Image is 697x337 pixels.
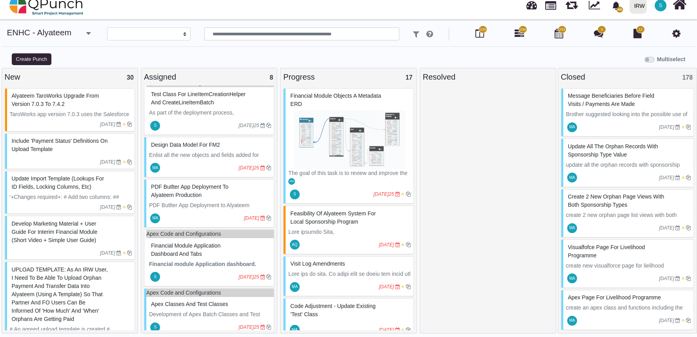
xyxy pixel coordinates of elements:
[283,71,413,83] div: Progress
[100,250,115,256] i: [DATE]
[480,27,486,33] span: 233
[395,284,400,289] i: Due Date
[659,124,674,130] i: [DATE]
[127,205,132,209] i: Clone
[149,201,271,218] p: PDF Butlter App Deployment to Alyateem Production.
[290,180,294,183] span: MA
[617,7,623,13] span: 44
[682,318,685,323] i: Medium
[379,327,394,333] i: [DATE]
[601,27,603,33] span: 3
[12,138,108,152] span: #79676
[12,220,98,243] span: #79674
[686,226,691,230] i: Clone
[379,242,394,248] i: [DATE]
[266,275,271,279] i: Clone
[238,123,259,128] i: [DATE]25
[675,318,680,323] i: Due Date
[569,226,575,230] span: MA
[675,276,680,281] i: Due Date
[675,226,680,230] i: Due Date
[100,159,115,165] i: [DATE]
[290,93,381,107] span: #80314
[566,162,681,176] span: update all the orphan records with sponsorship type value set asÂ * Regular Sponsorship
[122,160,126,164] i: Medium
[149,261,256,267] strong: Financial module Application dashboard.
[266,123,271,128] i: Clone
[566,111,690,150] span: Brother suggested looking into the possible use of multichannel messaging with orphans families a...
[569,176,575,180] span: MA
[682,226,685,230] i: Medium
[238,324,259,330] i: [DATE]25
[152,216,158,220] span: MA
[593,29,603,38] i: Punch Discussion
[151,142,220,148] span: #80307
[675,175,680,180] i: Due Date
[657,56,685,62] b: Multiselect
[373,191,394,197] i: [DATE]25
[682,175,685,180] i: Medium
[401,328,404,332] i: Medium
[395,242,400,247] i: Due Date
[293,192,296,196] span: S
[127,122,132,127] i: Clone
[150,322,160,332] span: Shafee.jan
[612,2,620,10] svg: bell fill
[568,294,661,301] span: #79850
[116,160,121,164] i: Due Date
[569,125,575,129] span: MA
[154,124,157,128] span: S
[675,125,680,129] i: Due Date
[12,53,51,65] button: Create Punch
[561,71,694,83] div: Closed
[152,166,158,170] span: MA
[686,318,691,323] i: Clone
[149,310,271,327] p: Development of Apex Batch Classes and Test Classes for Invoice Automation.
[150,213,160,223] span: Mahmood Ashraf
[151,91,246,106] span: #82896
[515,29,524,38] i: Gantt
[567,122,577,132] span: Mahmood Ashraf
[7,28,72,37] a: ENHC - Alyateem
[12,93,99,107] span: #79858
[260,325,265,330] i: Due Date
[10,194,130,299] span: '+Changes required+: # Add two columns: ## Owner ID - Lookup _FOM 'user id'_ ## Record Type ID - ...
[568,244,645,259] span: #79851
[266,166,271,170] i: Clone
[659,225,674,231] i: [DATE]
[682,74,693,81] span: 178
[100,122,115,127] i: [DATE]
[423,71,553,83] div: Resolved
[682,125,685,129] i: Medium
[151,242,220,257] span: #80316
[122,251,126,255] i: Medium
[149,151,271,176] p: Enlist all the new objects and fields added for FM2. Share the schema builder diagram with relati...
[260,275,265,279] i: Due Date
[116,122,121,127] i: Due Date
[569,319,575,322] span: MA
[127,251,132,255] i: Clone
[238,165,259,171] i: [DATE]25
[146,290,221,296] a: Apex Code and Configurations
[260,166,265,170] i: Due Date
[406,74,413,81] span: 17
[426,30,433,38] i: e.g: punch or !ticket or &Category or #label or @username or $priority or *iteration or ^addition...
[633,29,642,38] i: Document Library
[555,29,563,38] i: Calendar
[401,192,404,197] i: Medium
[266,216,271,220] i: Clone
[659,276,674,281] i: [DATE]
[395,328,400,332] i: Due Date
[659,3,662,8] span: S
[244,215,259,221] i: [DATE]
[292,285,298,289] span: MA
[659,318,674,323] i: [DATE]
[395,192,400,197] i: Due Date
[292,243,297,247] span: AQ
[290,260,345,267] span: #79856
[127,160,132,164] i: Clone
[154,325,157,329] span: S
[659,175,674,180] i: [DATE]
[406,328,411,332] i: Clone
[567,273,577,283] span: Mahmood Ashraf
